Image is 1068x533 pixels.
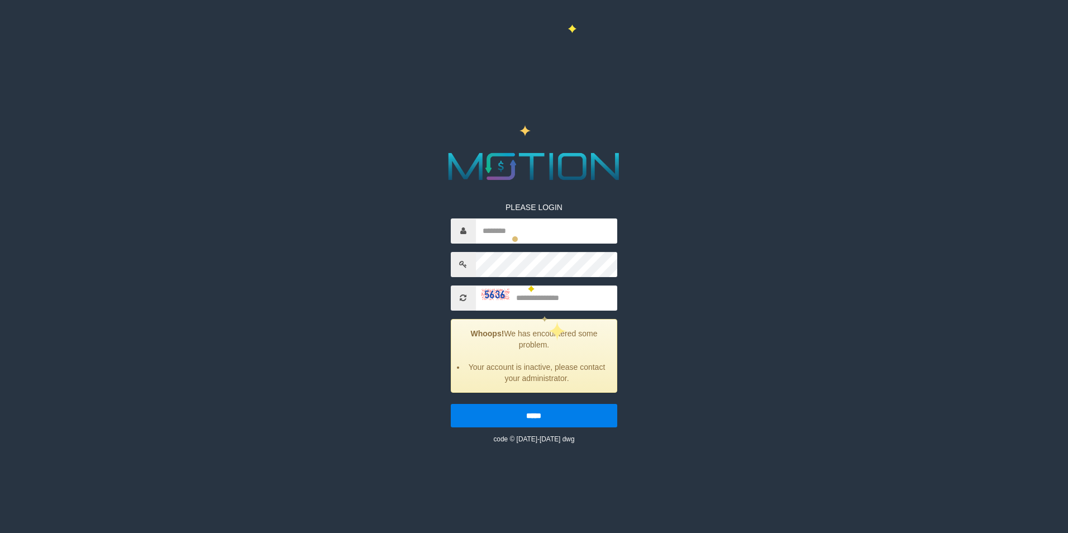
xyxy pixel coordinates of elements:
[451,202,618,213] p: PLEASE LOGIN
[451,319,618,393] div: We has encountered some problem.
[471,329,504,338] strong: Whoops!
[493,435,574,443] small: code © [DATE]-[DATE] dwg
[441,148,628,185] img: MOTION_logo.png
[465,361,609,384] li: Your account is inactive, please contact your administrator.
[481,289,509,300] img: captcha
